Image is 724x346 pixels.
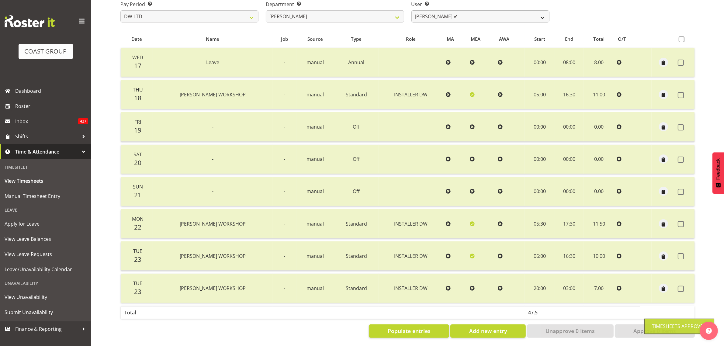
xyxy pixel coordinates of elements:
[5,292,87,302] span: View Unavailability
[525,48,555,77] td: 00:00
[406,36,416,43] span: Role
[584,80,614,109] td: 11.00
[134,94,141,102] span: 18
[15,324,79,334] span: Finance & Reporting
[284,59,286,66] span: -
[525,177,555,206] td: 00:00
[131,36,142,43] span: Date
[584,209,614,238] td: 11.50
[2,204,90,216] div: Leave
[555,80,584,109] td: 16:30
[471,36,480,43] span: MEA
[120,1,258,8] label: Pay Period
[212,123,213,130] span: -
[307,220,324,227] span: manual
[411,1,549,8] label: User
[5,234,87,244] span: View Leave Balances
[2,216,90,231] a: Apply for Leave
[5,219,87,228] span: Apply for Leave
[134,191,141,199] span: 21
[334,48,378,77] td: Annual
[307,91,324,98] span: manual
[15,147,79,156] span: Time & Attendance
[394,253,428,259] span: INSTALLER DW
[447,36,454,43] span: MA
[180,220,246,227] span: [PERSON_NAME] WORKSHOP
[5,176,87,185] span: View Timesheets
[334,274,378,303] td: Standard
[15,117,78,126] span: Inbox
[2,173,90,189] a: View Timesheets
[565,36,573,43] span: End
[584,241,614,271] td: 10.00
[134,255,141,264] span: 23
[534,36,545,43] span: Start
[212,188,213,195] span: -
[2,277,90,289] div: Unavailability
[133,183,143,190] span: Sun
[715,158,721,180] span: Feedback
[2,305,90,320] a: Submit Unavailability
[134,119,141,125] span: Fri
[133,86,143,93] span: Thu
[284,285,286,292] span: -
[546,327,595,335] span: Unapprove 0 Items
[5,250,87,259] span: View Leave Requests
[499,36,509,43] span: AWA
[555,209,584,238] td: 17:30
[15,132,79,141] span: Shifts
[334,241,378,271] td: Standard
[450,324,525,338] button: Add new entry
[121,306,153,319] th: Total
[584,177,614,206] td: 0.00
[132,54,143,61] span: Wed
[134,287,141,296] span: 23
[284,123,286,130] span: -
[555,241,584,271] td: 16:30
[615,324,695,338] button: Approve 0 Items
[2,289,90,305] a: View Unavailability
[25,47,67,56] div: COAST GROUP
[281,36,288,43] span: Job
[527,324,614,338] button: Unapprove 0 Items
[307,188,324,195] span: manual
[2,262,90,277] a: Leave/Unavailability Calendar
[2,231,90,247] a: View Leave Balances
[2,247,90,262] a: View Leave Requests
[284,188,286,195] span: -
[394,285,428,292] span: INSTALLER DW
[394,220,428,227] span: INSTALLER DW
[334,80,378,109] td: Standard
[369,324,449,338] button: Populate entries
[78,118,88,124] span: 427
[132,216,144,222] span: Mon
[706,328,712,334] img: help-xxl-2.png
[180,253,246,259] span: [PERSON_NAME] WORKSHOP
[284,253,286,259] span: -
[133,280,142,287] span: Tue
[525,80,555,109] td: 05:00
[584,48,614,77] td: 8.00
[307,285,324,292] span: manual
[308,36,323,43] span: Source
[206,59,219,66] span: Leave
[555,48,584,77] td: 08:00
[307,156,324,162] span: manual
[134,223,141,231] span: 22
[133,248,142,254] span: Tue
[351,36,362,43] span: Type
[334,209,378,238] td: Standard
[307,59,324,66] span: manual
[584,112,614,141] td: 0.00
[133,151,142,158] span: Sat
[307,123,324,130] span: manual
[5,265,87,274] span: Leave/Unavailability Calendar
[5,15,55,27] img: Rosterit website logo
[334,112,378,141] td: Off
[525,306,555,319] th: 47.5
[584,274,614,303] td: 7.00
[2,189,90,204] a: Manual Timesheet Entry
[284,156,286,162] span: -
[134,126,141,134] span: 19
[555,145,584,174] td: 00:00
